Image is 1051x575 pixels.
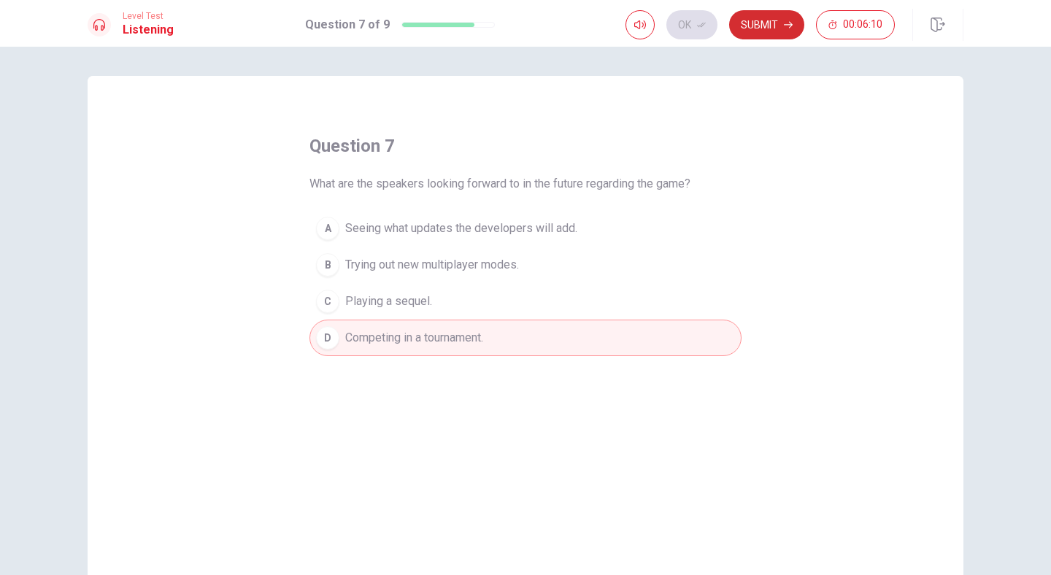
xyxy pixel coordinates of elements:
[305,16,390,34] h1: Question 7 of 9
[309,175,690,193] span: What are the speakers looking forward to in the future regarding the game?
[345,293,432,310] span: Playing a sequel.
[309,210,742,247] button: ASeeing what updates the developers will add.
[123,21,174,39] h1: Listening
[309,283,742,320] button: CPlaying a sequel.
[345,256,519,274] span: Trying out new multiplayer modes.
[816,10,895,39] button: 00:06:10
[309,320,742,356] button: DCompeting in a tournament.
[345,329,483,347] span: Competing in a tournament.
[309,247,742,283] button: BTrying out new multiplayer modes.
[123,11,174,21] span: Level Test
[729,10,804,39] button: Submit
[316,253,339,277] div: B
[345,220,577,237] span: Seeing what updates the developers will add.
[843,19,882,31] span: 00:06:10
[316,290,339,313] div: C
[309,134,395,158] h4: question 7
[316,217,339,240] div: A
[316,326,339,350] div: D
